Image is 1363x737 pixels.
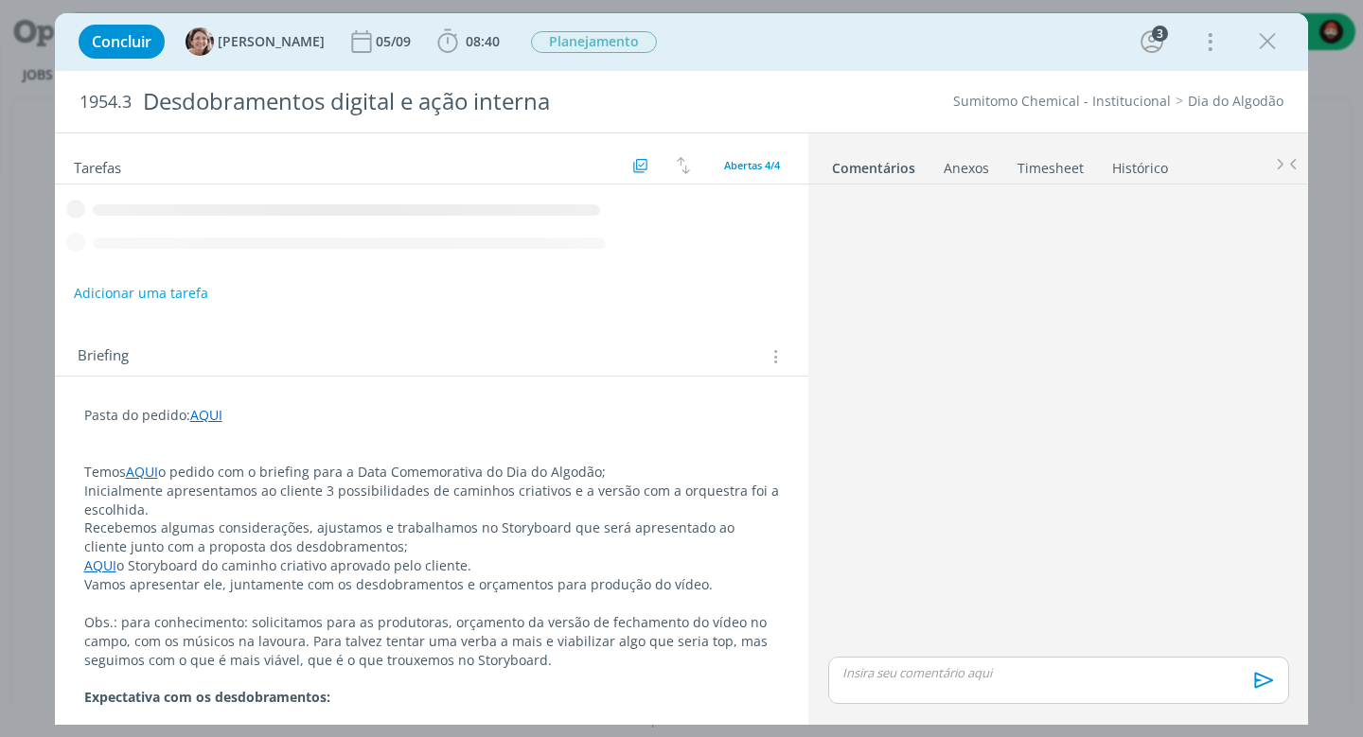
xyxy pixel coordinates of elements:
[55,13,1309,725] div: dialog
[74,154,121,177] span: Tarefas
[80,92,132,113] span: 1954.3
[944,159,989,178] div: Anexos
[84,482,780,519] p: Inicialmente apresentamos ao cliente 3 possibilidades de caminhos criativos e a versão com a orqu...
[466,32,500,50] span: 08:40
[78,344,129,369] span: Briefing
[186,27,325,56] button: A[PERSON_NAME]
[84,406,780,425] p: Pasta do pedido:
[724,158,780,172] span: Abertas 4/4
[135,79,774,125] div: Desdobramentos digital e ação interna
[84,575,780,594] p: Vamos apresentar ele, juntamente com os desdobramentos e orçamentos para produção do vídeo.
[218,35,325,48] span: [PERSON_NAME]
[677,157,690,174] img: arrow-down-up.svg
[953,92,1171,110] a: Sumitomo Chemical - Institucional
[530,30,658,54] button: Planejamento
[1017,150,1085,178] a: Timesheet
[1188,92,1283,110] a: Dia do Algodão
[1137,26,1167,57] button: 3
[79,25,165,59] button: Concluir
[831,150,916,178] a: Comentários
[84,556,780,575] p: o Storyboard do caminho criativo aprovado pelo cliente.
[84,556,116,574] a: AQUI
[92,34,151,49] span: Concluir
[84,463,780,482] p: Temos o pedido com o briefing para a Data Comemorativa do Dia do Algodão;
[84,688,330,706] strong: Expectativa com os desdobramentos:
[84,518,780,556] p: Recebemos algumas considerações, ajustamos e trabalhamos no Storyboard que será apresentado ao cl...
[84,613,780,670] p: Obs.: para conhecimento: solicitamos para as produtoras, orçamento da versão de fechamento do víd...
[376,35,415,48] div: 05/09
[433,26,504,57] button: 08:40
[190,406,222,424] a: AQUI
[1111,150,1169,178] a: Histórico
[531,31,657,53] span: Planejamento
[1152,26,1168,42] div: 3
[126,463,158,481] a: AQUI
[73,276,209,310] button: Adicionar uma tarefa
[186,27,214,56] img: A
